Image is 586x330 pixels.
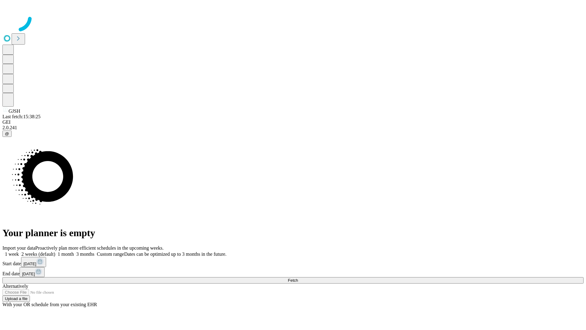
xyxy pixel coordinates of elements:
[35,245,164,251] span: Proactively plan more efficient schedules in the upcoming weeks.
[22,272,35,276] span: [DATE]
[2,284,28,289] span: Alternatively
[2,257,584,267] div: Start date
[2,295,30,302] button: Upload a file
[20,267,45,277] button: [DATE]
[2,227,584,239] h1: Your planner is empty
[9,108,20,114] span: GJSH
[58,251,74,257] span: 1 month
[2,245,35,251] span: Import your data
[21,257,46,267] button: [DATE]
[2,302,97,307] span: With your OR schedule from your existing EHR
[2,267,584,277] div: End date
[2,125,584,130] div: 2.0.241
[21,251,55,257] span: 2 weeks (default)
[2,277,584,284] button: Fetch
[2,130,12,137] button: @
[97,251,124,257] span: Custom range
[5,251,19,257] span: 1 week
[2,114,41,119] span: Last fetch: 15:38:25
[24,262,36,266] span: [DATE]
[2,119,584,125] div: GEI
[76,251,94,257] span: 3 months
[288,278,298,283] span: Fetch
[124,251,226,257] span: Dates can be optimized up to 3 months in the future.
[5,131,9,136] span: @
